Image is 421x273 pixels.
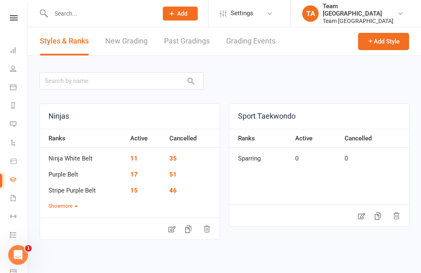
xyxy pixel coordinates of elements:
td: Ninja White Belt [40,148,126,164]
a: Reports [10,97,28,116]
a: Product Sales [10,153,28,171]
button: Add Style [358,33,409,50]
a: Calendar [10,79,28,97]
button: Showmore [49,202,78,210]
th: Ranks [229,129,291,148]
th: Active [291,129,340,148]
th: Ranks [40,129,126,148]
th: Cancelled [165,129,220,148]
span: Add [177,10,187,17]
div: Team [GEOGRAPHIC_DATA] [323,17,397,25]
th: Active [126,129,165,148]
td: Purple Belt [40,164,126,180]
div: TA [302,5,319,22]
a: Ninjas [40,104,220,129]
a: Past Gradings [164,27,210,55]
a: Styles & Ranks [40,27,89,55]
a: Sport Taekwondo [229,104,409,129]
a: People [10,60,28,79]
button: Add [163,7,198,21]
span: 1 [25,245,32,252]
td: Stripe Purple Belt [40,180,126,196]
td: 0 [291,148,340,164]
th: Cancelled [340,129,409,148]
td: Sparring [229,148,291,164]
input: Search by name [39,72,204,89]
a: 11 [130,155,138,162]
a: 35 [169,155,177,162]
div: Team [GEOGRAPHIC_DATA] [323,2,397,17]
iframe: Intercom live chat [8,245,28,265]
a: 51 [169,171,177,178]
span: Settings [231,4,253,23]
a: Dashboard [10,42,28,60]
a: 17 [130,171,138,178]
a: New Grading [105,27,148,55]
input: Search... [49,8,152,19]
a: 46 [169,187,177,194]
td: 0 [340,148,409,164]
a: Grading Events [226,27,275,55]
a: 15 [130,187,138,194]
